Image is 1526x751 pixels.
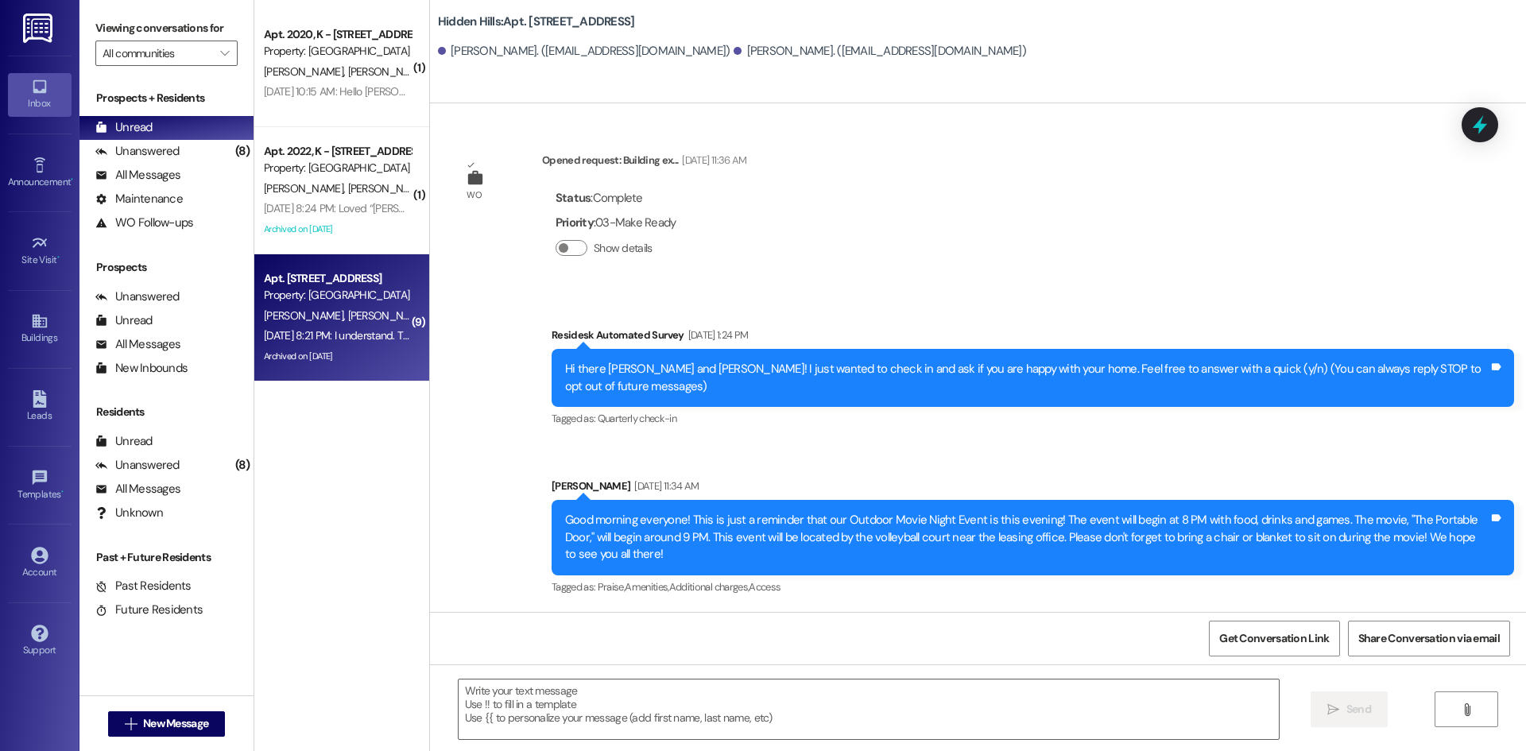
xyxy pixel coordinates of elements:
span: [PERSON_NAME] [347,181,432,195]
div: Apt. [STREET_ADDRESS] [264,270,411,287]
span: New Message [143,715,208,732]
div: Archived on [DATE] [262,346,412,366]
i:  [1461,703,1473,716]
div: [DATE] 10:15 AM: Hello [PERSON_NAME], thank you for reaching out! I think we are all set here, an... [264,84,920,99]
div: Unanswered [95,143,180,160]
div: Unanswered [95,457,180,474]
span: [PERSON_NAME] [264,64,348,79]
input: All communities [103,41,212,66]
div: Property: [GEOGRAPHIC_DATA] [264,287,411,304]
span: Access [749,580,780,594]
span: • [61,486,64,497]
b: Status [556,190,591,206]
div: [PERSON_NAME]. ([EMAIL_ADDRESS][DOMAIN_NAME]) [438,43,730,60]
a: Buildings [8,308,72,350]
div: WO Follow-ups [95,215,193,231]
div: (8) [231,453,254,478]
span: Additional charges , [669,580,749,594]
span: Get Conversation Link [1219,630,1329,647]
button: New Message [108,711,226,737]
div: All Messages [95,336,180,353]
span: Praise , [598,580,625,594]
div: Apt. 2022, K - [STREET_ADDRESS] [264,143,411,160]
a: Account [8,542,72,585]
div: Hi there [PERSON_NAME] and [PERSON_NAME]! I just wanted to check in and ask if you are happy with... [565,361,1489,395]
div: Tagged as: [552,575,1514,598]
div: [PERSON_NAME]. ([EMAIL_ADDRESS][DOMAIN_NAME]) [734,43,1026,60]
span: • [57,252,60,263]
div: Past + Future Residents [79,549,254,566]
div: WO [467,187,482,203]
div: : Complete [556,186,676,211]
b: Priority [556,215,594,230]
div: [PERSON_NAME] [552,478,1514,500]
div: Unread [95,119,153,136]
div: Property: [GEOGRAPHIC_DATA] [264,43,411,60]
span: [PERSON_NAME] [264,181,348,195]
span: [PERSON_NAME] [347,64,427,79]
button: Share Conversation via email [1348,621,1510,656]
div: Archived on [DATE] [262,219,412,239]
div: Maintenance [95,191,183,207]
div: Past Residents [95,578,192,594]
div: Apt. 2020, K - [STREET_ADDRESS] [264,26,411,43]
div: Unanswered [95,288,180,305]
div: Residents [79,404,254,420]
button: Send [1311,691,1388,727]
div: Future Residents [95,602,203,618]
span: Amenities , [625,580,669,594]
div: [DATE] 8:21 PM: I understand. Thank you for letting me know, [PERSON_NAME]. You have a lovely eve... [264,328,771,343]
div: All Messages [95,481,180,497]
a: Support [8,620,72,663]
a: Inbox [8,73,72,116]
div: Good morning everyone! This is just a reminder that our Outdoor Movie Night Event is this evening... [565,512,1489,563]
div: Residesk Automated Survey [552,327,1514,349]
a: Leads [8,385,72,428]
div: : 03-Make Ready [556,211,676,235]
div: [DATE] 11:36 AM [678,152,746,168]
span: Share Conversation via email [1358,630,1500,647]
div: [DATE] 1:24 PM [684,327,749,343]
div: Unknown [95,505,163,521]
i:  [125,718,137,730]
span: • [71,174,73,185]
a: Site Visit • [8,230,72,273]
span: Send [1346,701,1371,718]
div: [DATE] 11:34 AM [630,478,699,494]
div: Tagged as: [552,407,1514,430]
label: Show details [594,240,653,257]
label: Viewing conversations for [95,16,238,41]
div: (8) [231,139,254,164]
button: Get Conversation Link [1209,621,1339,656]
span: [PERSON_NAME] [347,308,427,323]
span: [PERSON_NAME] [264,308,348,323]
div: Property: [GEOGRAPHIC_DATA] [264,160,411,176]
b: Hidden Hills: Apt. [STREET_ADDRESS] [438,14,635,30]
i:  [220,47,229,60]
a: Templates • [8,464,72,507]
img: ResiDesk Logo [23,14,56,43]
div: [DATE] 8:24 PM: Loved “[PERSON_NAME] (Hidden Hills): Hi [PERSON_NAME], [PERSON_NAME], [PERSON_NAM... [264,201,1220,215]
i:  [1327,703,1339,716]
div: Prospects + Residents [79,90,254,106]
div: New Inbounds [95,360,188,377]
div: All Messages [95,167,180,184]
div: Unread [95,312,153,329]
div: Opened request: Building ex... [542,152,747,174]
div: Unread [95,433,153,450]
div: Prospects [79,259,254,276]
span: Quarterly check-in [598,412,676,425]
